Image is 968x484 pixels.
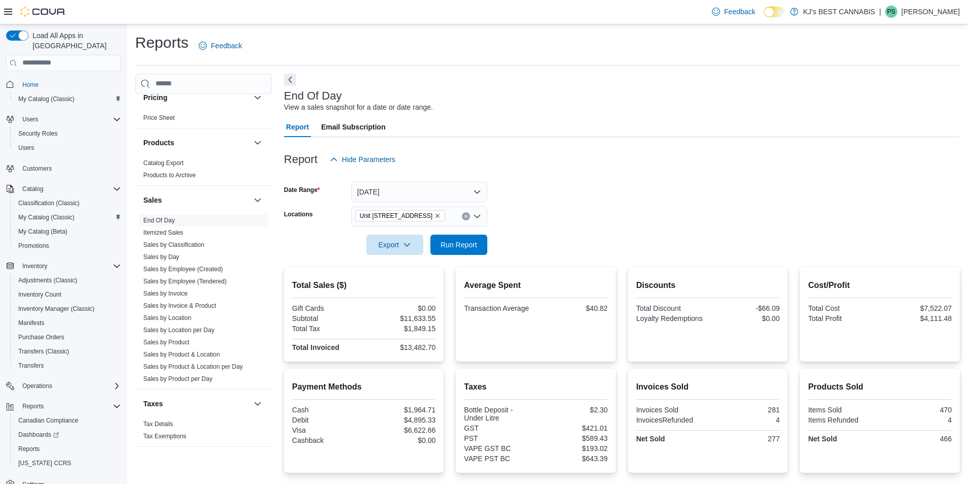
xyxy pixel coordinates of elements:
[284,74,296,86] button: Next
[18,95,75,103] span: My Catalog (Classic)
[10,196,125,210] button: Classification (Classic)
[143,432,186,440] span: Tax Exemptions
[879,6,881,18] p: |
[2,182,125,196] button: Catalog
[143,172,196,179] a: Products to Archive
[18,400,121,412] span: Reports
[284,186,320,194] label: Date Range
[636,406,706,414] div: Invoices Sold
[10,141,125,155] button: Users
[10,359,125,373] button: Transfers
[10,273,125,287] button: Adjustments (Classic)
[143,290,188,297] a: Sales by Invoice
[764,7,785,17] input: Dark Mode
[14,93,121,105] span: My Catalog (Classic)
[882,314,952,322] div: $4,111.48
[18,162,121,175] span: Customers
[10,92,125,106] button: My Catalog (Classic)
[22,402,44,410] span: Reports
[18,228,68,236] span: My Catalog (Beta)
[2,112,125,126] button: Users
[143,114,175,121] a: Price Sheet
[292,279,436,292] h2: Total Sales ($)
[18,416,78,425] span: Canadian Compliance
[351,182,487,202] button: [DATE]
[143,266,223,273] a: Sales by Employee (Created)
[10,287,125,302] button: Inventory Count
[18,183,47,195] button: Catalog
[710,406,779,414] div: 281
[18,291,61,299] span: Inventory Count
[366,325,435,333] div: $1,849.15
[18,130,57,138] span: Security Roles
[14,225,72,238] a: My Catalog (Beta)
[342,154,395,165] span: Hide Parameters
[252,194,264,206] button: Sales
[18,380,56,392] button: Operations
[135,157,272,185] div: Products
[10,126,125,141] button: Security Roles
[292,325,362,333] div: Total Tax
[14,414,82,427] a: Canadian Compliance
[143,277,227,285] span: Sales by Employee (Tendered)
[28,30,121,51] span: Load All Apps in [GEOGRAPHIC_DATA]
[143,314,192,322] span: Sales by Location
[18,380,121,392] span: Operations
[2,77,125,92] button: Home
[18,242,49,250] span: Promotions
[14,457,121,469] span: Washington CCRS
[18,362,44,370] span: Transfers
[143,302,216,309] a: Sales by Invoice & Product
[18,333,65,341] span: Purchase Orders
[14,142,38,154] a: Users
[464,424,534,432] div: GST
[14,142,121,154] span: Users
[18,445,40,453] span: Reports
[18,113,42,125] button: Users
[292,343,339,351] strong: Total Invoiced
[143,114,175,122] span: Price Sheet
[14,443,44,455] a: Reports
[143,289,188,298] span: Sales by Invoice
[292,416,362,424] div: Debit
[143,363,243,371] span: Sales by Product & Location per Day
[14,317,121,329] span: Manifests
[882,304,952,312] div: $7,522.07
[366,406,435,414] div: $1,964.71
[135,214,272,389] div: Sales
[10,239,125,253] button: Promotions
[18,213,75,221] span: My Catalog (Classic)
[538,304,608,312] div: $40.82
[636,416,706,424] div: InvoicesRefunded
[710,416,779,424] div: 4
[18,276,77,284] span: Adjustments (Classic)
[10,316,125,330] button: Manifests
[143,350,220,359] span: Sales by Product & Location
[14,331,69,343] a: Purchase Orders
[18,305,95,313] span: Inventory Manager (Classic)
[636,279,780,292] h2: Discounts
[10,428,125,442] a: Dashboards
[143,138,249,148] button: Products
[803,6,876,18] p: KJ's BEST CANNABIS
[18,400,48,412] button: Reports
[143,420,173,428] span: Tax Details
[14,429,63,441] a: Dashboards
[143,229,183,236] a: Itemized Sales
[14,288,66,301] a: Inventory Count
[10,442,125,456] button: Reports
[14,331,121,343] span: Purchase Orders
[143,195,249,205] button: Sales
[14,345,121,358] span: Transfers (Classic)
[636,314,706,322] div: Loyalty Redemptions
[366,343,435,351] div: $13,482.70
[18,79,43,91] a: Home
[326,149,399,170] button: Hide Parameters
[2,399,125,413] button: Reports
[14,240,121,252] span: Promotions
[14,127,121,140] span: Security Roles
[14,211,121,223] span: My Catalog (Classic)
[18,260,51,272] button: Inventory
[284,153,318,166] h3: Report
[14,288,121,301] span: Inventory Count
